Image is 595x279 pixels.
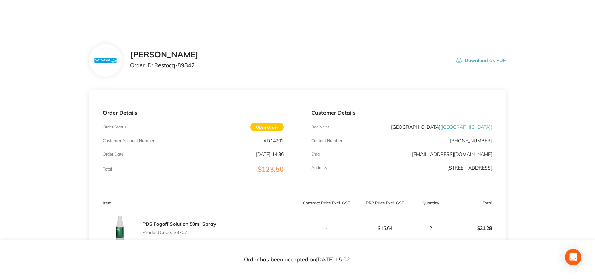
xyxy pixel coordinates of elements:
p: Order Status [103,124,126,129]
p: Total [103,167,112,172]
th: Total [447,195,506,211]
span: ( [GEOGRAPHIC_DATA] ) [440,124,492,130]
p: Emaill [311,152,323,157]
p: Contact Number [311,138,342,143]
th: Contract Price Excl. GST [297,195,356,211]
p: Order has been accepted on [DATE] 15:02 . [244,256,351,263]
img: Restocq logo [36,10,104,20]
p: 2 [414,225,447,231]
p: [DATE] 14:36 [256,151,284,157]
p: Customer Account Number [103,138,154,143]
a: PDS Fogoff Solution 50ml Spray [142,221,216,227]
p: $15.64 [356,225,414,231]
p: Order ID: Restocq- 89842 [130,62,198,68]
th: RRP Price Excl. GST [356,195,414,211]
p: [GEOGRAPHIC_DATA] [391,124,492,130]
p: Recipient [311,124,329,129]
img: N3hiYW42Mg [95,58,117,63]
p: Order Details [103,109,284,116]
h2: [PERSON_NAME] [130,50,198,59]
span: Open Order [250,123,284,131]
p: AD14202 [263,138,284,143]
th: Item [89,195,297,211]
p: $31.28 [448,220,506,236]
a: Restocq logo [36,10,104,21]
p: Address [311,165,327,170]
p: [STREET_ADDRESS] [447,165,492,171]
p: - [298,225,356,231]
button: Download as PDF [456,50,506,71]
p: Order Date [103,152,124,157]
th: Quantity [414,195,447,211]
p: Customer Details [311,109,492,116]
div: Open Intercom Messenger [565,249,581,265]
img: ZDh3eHFhcg [103,211,137,245]
span: $123.50 [258,165,284,173]
p: [PHONE_NUMBER] [450,138,492,143]
a: [EMAIL_ADDRESS][DOMAIN_NAME] [412,151,492,157]
p: Product Code: 33707 [142,230,216,235]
